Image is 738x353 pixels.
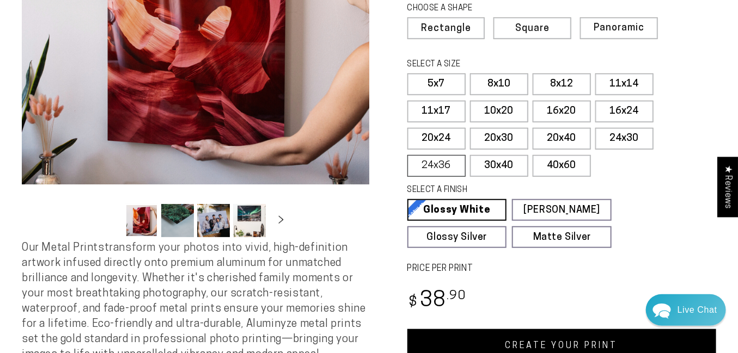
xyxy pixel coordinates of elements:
[269,208,293,232] button: Slide right
[470,128,528,150] label: 20x30
[512,199,612,221] a: [PERSON_NAME]
[233,204,266,237] button: Load image 4 in gallery view
[515,24,550,34] span: Square
[407,73,466,95] label: 5x7
[533,128,591,150] label: 20x40
[407,184,589,196] legend: SELECT A FINISH
[533,101,591,122] label: 16x20
[407,199,507,221] a: Glossy White
[407,128,466,150] label: 20x24
[407,290,467,312] bdi: 38
[407,263,717,275] label: PRICE PER PRINT
[646,294,726,326] div: Chat widget toggle
[595,73,654,95] label: 11x14
[595,128,654,150] label: 24x30
[470,73,528,95] label: 8x10
[717,157,738,217] div: Click to open Judge.me floating reviews tab
[533,155,591,177] label: 40x60
[98,208,122,232] button: Slide left
[421,24,471,34] span: Rectangle
[161,204,194,237] button: Load image 2 in gallery view
[407,101,466,122] label: 11x17
[407,59,589,71] legend: SELECT A SIZE
[470,155,528,177] label: 30x40
[407,155,466,177] label: 24x36
[595,101,654,122] label: 16x24
[197,204,230,237] button: Load image 3 in gallery view
[470,101,528,122] label: 10x20
[125,204,158,237] button: Load image 1 in gallery view
[409,295,418,310] span: $
[512,226,612,248] a: Matte Silver
[447,290,466,302] sup: .90
[533,73,591,95] label: 8x12
[594,23,644,33] span: Panoramic
[407,3,558,15] legend: CHOOSE A SHAPE
[407,226,507,248] a: Glossy Silver
[678,294,717,326] div: Contact Us Directly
